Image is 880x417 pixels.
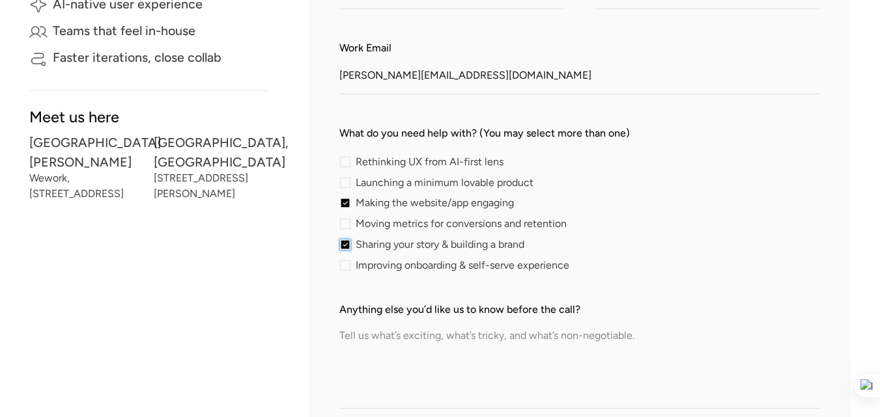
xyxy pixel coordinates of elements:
[356,200,514,208] span: Making the website/app engaging
[29,112,268,123] div: Meet us here
[339,126,820,141] label: What do you need help with? (You may select more than one)
[154,139,268,167] div: [GEOGRAPHIC_DATA], [GEOGRAPHIC_DATA]
[339,59,820,94] input: Enter your work email
[339,40,820,56] label: Work Email
[356,220,567,228] span: Moving metrics for conversions and retention
[53,53,221,62] div: Faster iterations, close collab
[29,139,143,167] div: [GEOGRAPHIC_DATA][PERSON_NAME]
[356,262,569,269] span: Improving onboarding & self-serve experience
[356,241,524,249] span: Sharing your story & building a brand
[29,174,143,198] div: Wework, [STREET_ADDRESS]
[356,179,533,187] span: Launching a minimum lovable product
[339,302,820,317] label: Anything else you’d like us to know before the call?
[356,158,504,166] span: Rethinking UX from AI-first lens
[53,27,195,36] div: Teams that feel in-house
[154,174,268,198] div: [STREET_ADDRESS][PERSON_NAME]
